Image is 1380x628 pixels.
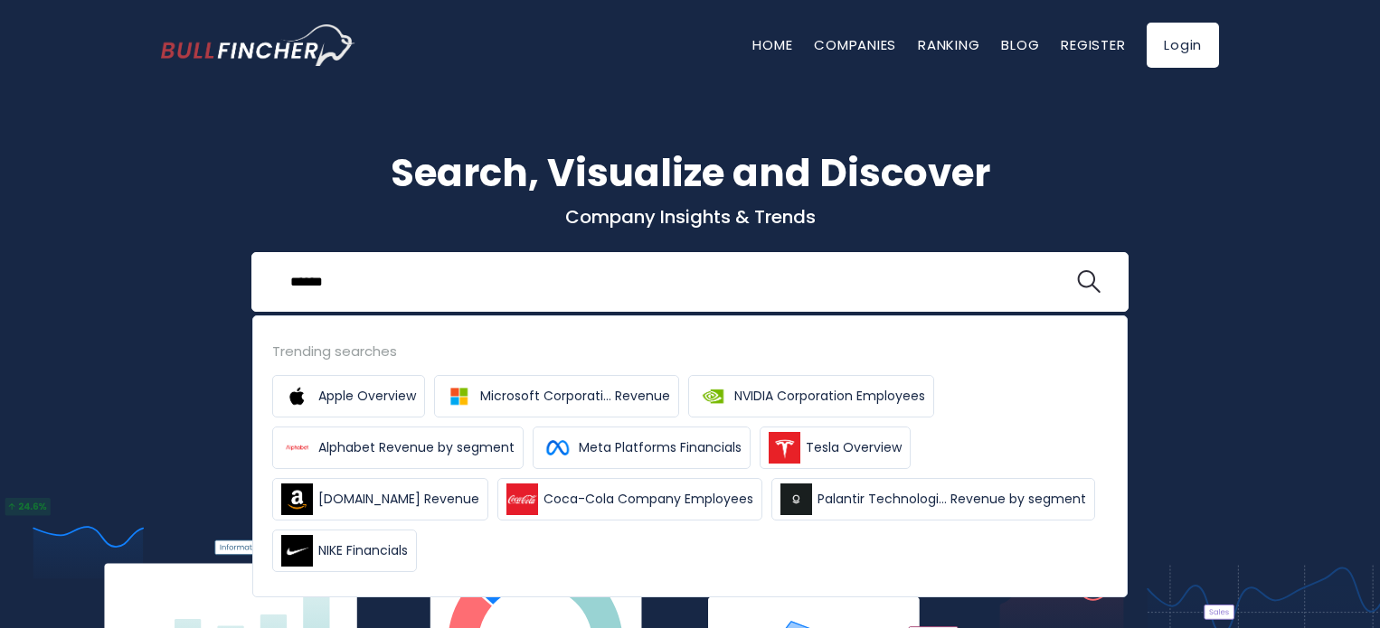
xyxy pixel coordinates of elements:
a: Apple Overview [272,375,425,417]
a: Tesla Overview [760,426,911,469]
span: Coca-Cola Company Employees [543,490,753,509]
span: Microsoft Corporati... Revenue [480,387,670,406]
a: [DOMAIN_NAME] Revenue [272,478,488,520]
a: Companies [814,35,896,54]
a: Go to homepage [161,24,355,66]
a: Home [752,35,792,54]
a: NIKE Financials [272,530,417,572]
span: Apple Overview [318,387,416,406]
a: Coca-Cola Company Employees [497,478,762,520]
a: Blog [1001,35,1039,54]
img: search icon [1077,270,1101,294]
img: bullfincher logo [161,24,355,66]
a: Meta Platforms Financials [533,426,751,469]
span: Palantir Technologi... Revenue by segment [818,490,1086,509]
span: NVIDIA Corporation Employees [734,387,925,406]
div: Trending searches [272,341,1108,361]
span: Meta Platforms Financials [579,438,742,457]
h1: Search, Visualize and Discover [161,145,1219,202]
p: What's trending [161,348,1219,367]
a: Alphabet Revenue by segment [272,426,524,469]
a: Palantir Technologi... Revenue by segment [771,478,1095,520]
p: Company Insights & Trends [161,205,1219,229]
a: NVIDIA Corporation Employees [688,375,934,417]
a: Ranking [918,35,979,54]
span: Tesla Overview [806,438,902,457]
a: Register [1061,35,1125,54]
a: Login [1147,23,1219,68]
span: [DOMAIN_NAME] Revenue [318,490,479,509]
span: NIKE Financials [318,541,408,560]
a: Microsoft Corporati... Revenue [434,375,679,417]
span: Alphabet Revenue by segment [318,438,515,457]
